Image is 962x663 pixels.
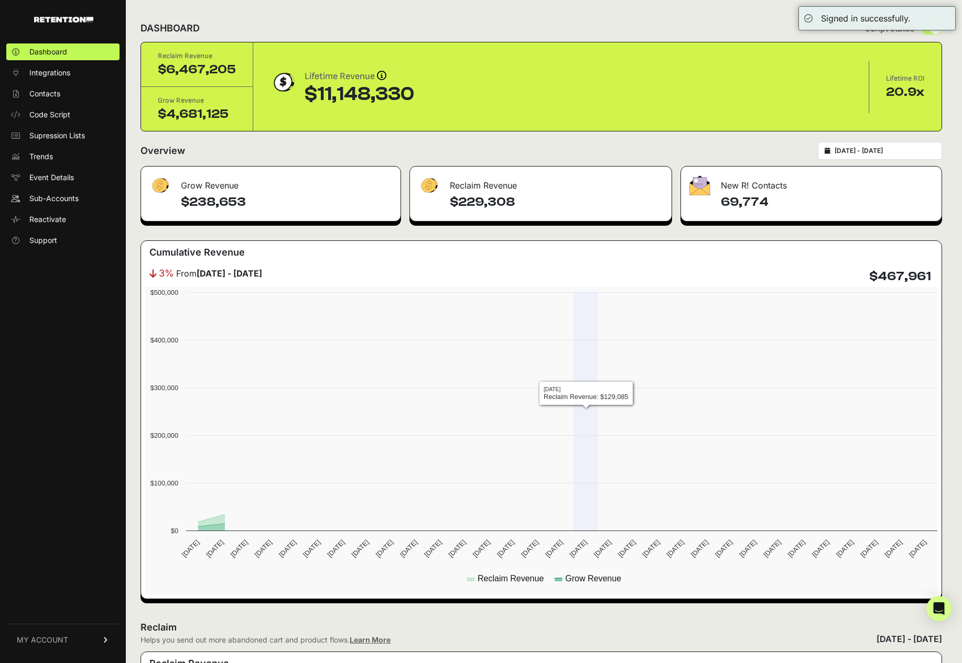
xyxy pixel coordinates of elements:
[180,538,201,559] text: [DATE]
[714,538,734,559] text: [DATE]
[6,127,120,144] a: Supression Lists
[29,130,85,141] span: Supression Lists
[150,384,178,392] text: $300,000
[681,167,942,198] div: New R! Contacts
[350,538,371,559] text: [DATE]
[270,69,296,95] img: dollar-coin-05c43ed7efb7bc0c12610022525b4bbbb207c7efeef5aecc26f025e68dcafac9.png
[762,538,782,559] text: [DATE]
[544,538,564,559] text: [DATE]
[617,538,637,559] text: [DATE]
[6,169,120,186] a: Event Details
[140,620,391,635] h2: Reclaim
[229,538,249,559] text: [DATE]
[478,574,544,583] text: Reclaim Revenue
[374,538,395,559] text: [DATE]
[350,635,391,644] a: Learn More
[204,538,225,559] text: [DATE]
[450,194,663,211] h4: $229,308
[150,289,178,296] text: $500,000
[29,193,79,204] span: Sub-Accounts
[301,538,322,559] text: [DATE]
[883,538,904,559] text: [DATE]
[150,432,178,439] text: $200,000
[869,268,931,285] h4: $467,961
[149,175,170,196] img: fa-dollar-13500eef13a19c4ab2b9ed9ad552e47b0d9fc28b02b83b90ba0e00f96d6372e9.png
[29,151,53,162] span: Trends
[6,43,120,60] a: Dashboard
[17,635,68,645] span: MY ACCOUNT
[592,538,613,559] text: [DATE]
[471,538,492,559] text: [DATE]
[689,175,710,195] img: fa-envelope-19ae18322b30453b285274b1b8af3d052b27d846a4fbe8435d1a52b978f639a2.png
[140,143,185,158] h2: Overview
[810,538,831,559] text: [DATE]
[886,84,925,101] div: 20.9x
[141,167,401,198] div: Grow Revenue
[6,106,120,123] a: Code Script
[568,538,589,559] text: [DATE]
[418,175,439,196] img: fa-dollar-13500eef13a19c4ab2b9ed9ad552e47b0d9fc28b02b83b90ba0e00f96d6372e9.png
[29,214,66,225] span: Reactivate
[423,538,443,559] text: [DATE]
[158,95,236,106] div: Grow Revenue
[158,51,236,61] div: Reclaim Revenue
[29,68,70,78] span: Integrations
[29,172,74,183] span: Event Details
[6,211,120,228] a: Reactivate
[150,336,178,344] text: $400,000
[181,194,392,211] h4: $238,653
[277,538,298,559] text: [DATE]
[159,266,174,281] span: 3%
[34,17,93,23] img: Retention.com
[410,167,672,198] div: Reclaim Revenue
[859,538,879,559] text: [DATE]
[6,64,120,81] a: Integrations
[253,538,274,559] text: [DATE]
[926,596,952,621] div: Open Intercom Messenger
[29,109,70,120] span: Code Script
[140,635,391,645] div: Helps you send out more abandoned cart and product flows.
[29,89,60,99] span: Contacts
[495,538,516,559] text: [DATE]
[641,538,661,559] text: [DATE]
[907,538,928,559] text: [DATE]
[305,69,414,84] div: Lifetime Revenue
[6,232,120,249] a: Support
[689,538,710,559] text: [DATE]
[520,538,540,559] text: [DATE]
[565,574,621,583] text: Grow Revenue
[158,106,236,123] div: $4,681,125
[29,235,57,246] span: Support
[447,538,467,559] text: [DATE]
[326,538,346,559] text: [DATE]
[150,479,178,487] text: $100,000
[197,268,262,279] strong: [DATE] - [DATE]
[821,12,911,25] div: Signed in successfully.
[835,538,855,559] text: [DATE]
[6,148,120,165] a: Trends
[665,538,685,559] text: [DATE]
[29,47,67,57] span: Dashboard
[176,267,262,280] span: From
[877,633,942,645] div: [DATE] - [DATE]
[6,190,120,207] a: Sub-Accounts
[6,624,120,656] a: MY ACCOUNT
[6,85,120,102] a: Contacts
[305,84,414,105] div: $11,148,330
[149,245,245,260] h3: Cumulative Revenue
[721,194,933,211] h4: 69,774
[158,61,236,78] div: $6,467,205
[886,73,925,84] div: Lifetime ROI
[786,538,807,559] text: [DATE]
[171,527,178,535] text: $0
[738,538,758,559] text: [DATE]
[140,21,200,36] h2: DASHBOARD
[398,538,419,559] text: [DATE]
